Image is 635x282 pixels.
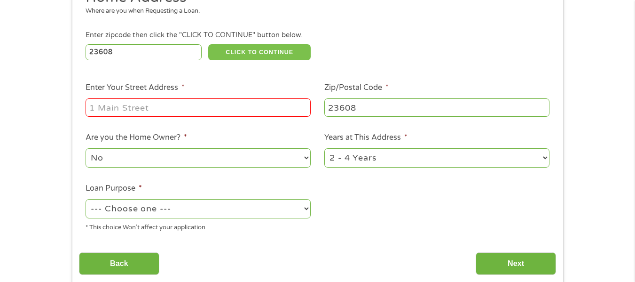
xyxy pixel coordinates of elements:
button: CLICK TO CONTINUE [208,44,311,60]
label: Loan Purpose [86,184,142,193]
label: Enter Your Street Address [86,83,185,93]
input: Next [476,252,556,275]
label: Are you the Home Owner? [86,133,187,143]
div: Enter zipcode then click the "CLICK TO CONTINUE" button below. [86,30,549,40]
input: Back [79,252,159,275]
div: * This choice Won’t affect your application [86,220,311,233]
input: Enter Zipcode (e.g 01510) [86,44,202,60]
label: Zip/Postal Code [324,83,389,93]
input: 1 Main Street [86,98,311,116]
div: Where are you when Requesting a Loan. [86,7,542,16]
label: Years at This Address [324,133,408,143]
